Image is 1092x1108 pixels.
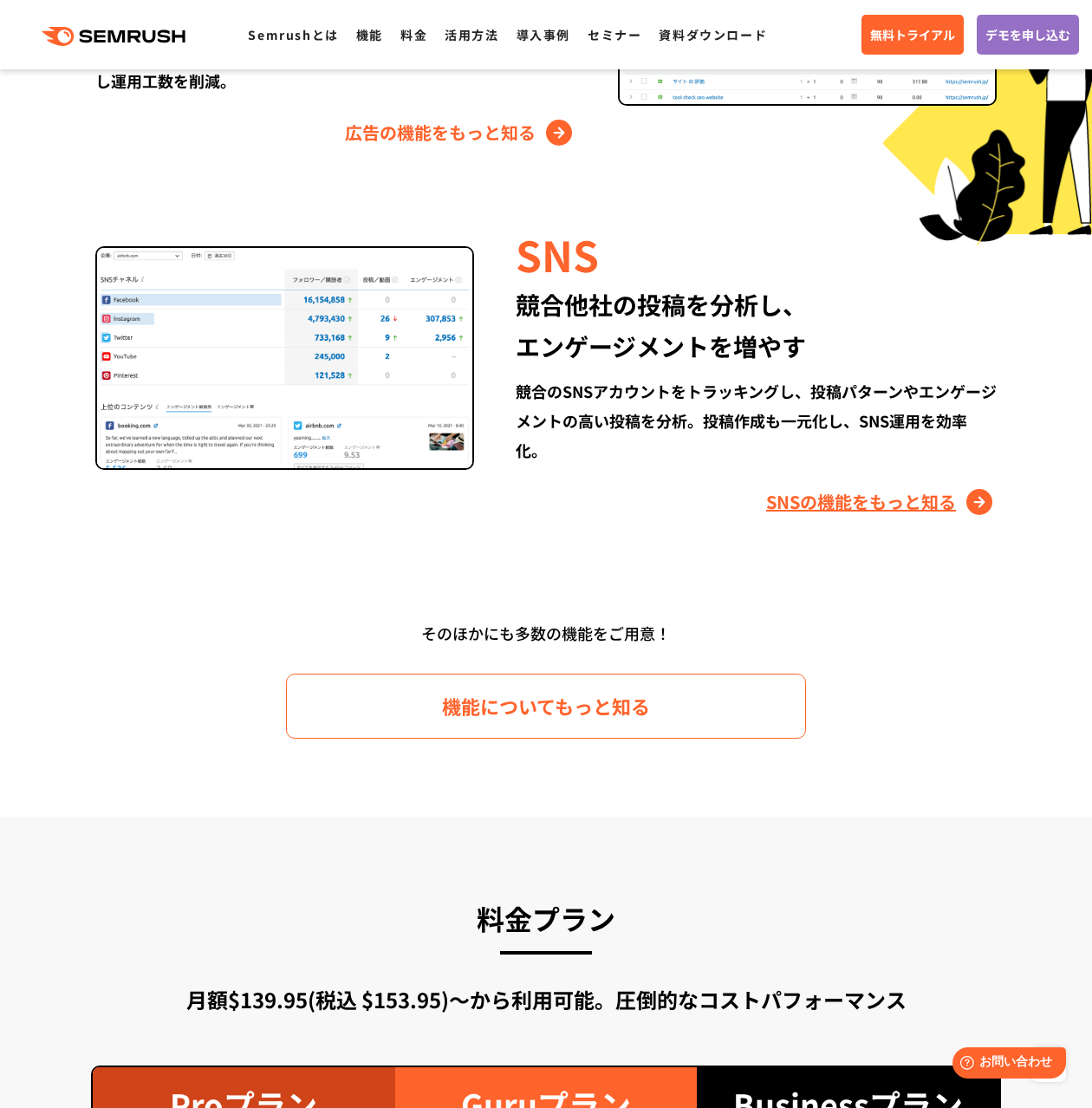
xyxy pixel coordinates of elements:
a: 導入事例 [517,26,570,43]
a: 広告の機能をもっと知る [345,119,576,147]
div: そのほかにも多数の機能をご用意！ [48,617,1044,649]
a: デモを申し込む [977,15,1079,55]
div: 競合のSNSアカウントをトラッキングし、投稿パターンやエンゲージメントの高い投稿を分析。投稿作成も一元化し、SNS運用を効率化。 [516,376,997,465]
div: SNS [516,225,997,284]
a: 資料ダウンロード [659,26,767,43]
a: Semrushとは [248,26,338,43]
a: セミナー [588,26,641,43]
h3: 料金プラン [91,895,1001,942]
a: SNSの機能をもっと知る [766,488,997,516]
a: 活用方法 [445,26,498,43]
div: 月額$139.95(税込 $153.95)〜から利用可能。圧倒的なコストパフォーマンス [91,984,1001,1015]
span: 無料トライアル [870,25,955,44]
span: 機能についてもっと知る [442,691,650,721]
iframe: Help widget launcher [938,1040,1073,1089]
a: 無料トライアル [861,15,964,55]
span: デモを申し込む [985,25,1070,44]
a: 機能についてもっと知る [286,674,806,739]
a: 料金 [400,26,427,43]
div: 競合他社の投稿を分析し、 エンゲージメントを増やす [516,284,997,367]
a: 機能 [356,26,383,43]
